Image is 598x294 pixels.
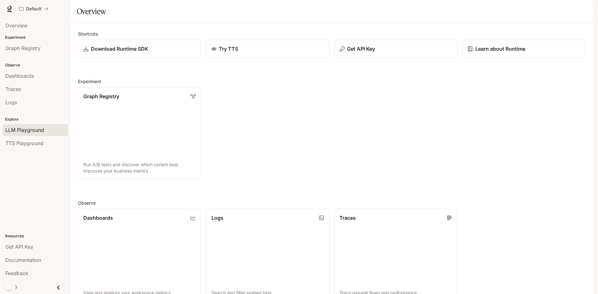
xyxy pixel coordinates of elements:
p: Learn about Runtime [475,45,525,53]
p: Default [26,6,42,12]
button: All workspaces [16,3,51,15]
a: Learn about Runtime [462,40,585,58]
h2: Experiment [78,78,585,85]
p: Dashboards [83,214,113,222]
h2: Observe [78,200,585,206]
h2: Shortcuts [78,31,585,37]
button: Get API Key [334,40,457,58]
p: Try TTS [219,45,238,53]
a: Graph RegistryRun A/B tests and discover which variant best improves your business metrics [78,87,201,179]
p: Traces [340,214,356,222]
a: Try TTS [206,40,329,58]
p: Logs [211,214,223,222]
p: Download Runtime SDK [91,45,148,53]
p: Run A/B tests and discover which variant best improves your business metrics [83,161,196,174]
h1: Overview [77,5,106,18]
p: Get API Key [347,45,375,53]
a: Download Runtime SDK [78,40,201,58]
p: Graph Registry [83,93,119,100]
